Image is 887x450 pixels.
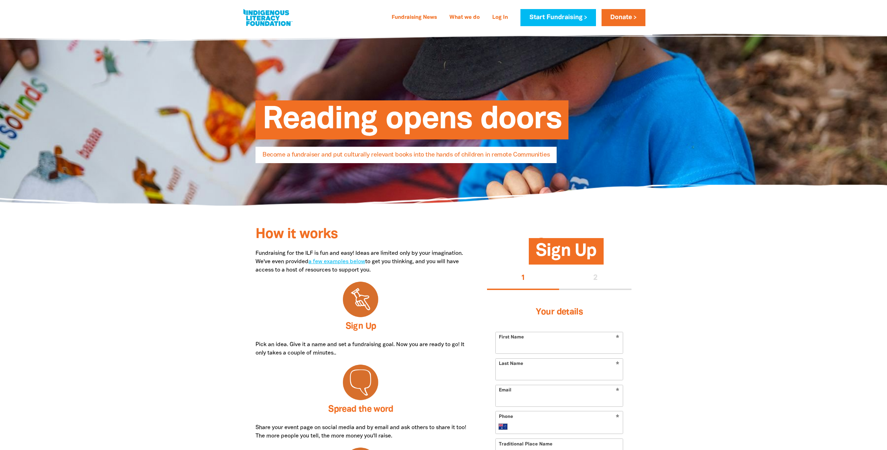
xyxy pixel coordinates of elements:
a: Start Fundraising [520,9,596,26]
p: Pick an idea. Give it a name and set a fundraising goal. Now you are ready to go! It only takes a... [256,341,466,357]
a: Log In [488,12,512,23]
p: Share your event page on social media and by email and ask others to share it too! The more peopl... [256,424,466,440]
p: Fundraising for the ILF is fun and easy! Ideas are limited only by your imagination. We've even p... [256,249,466,274]
i: Required [616,414,619,421]
span: Sign Up [536,243,596,265]
h3: Your details [495,298,623,326]
span: Reading opens doors [262,106,562,139]
a: Fundraising News [387,12,441,23]
a: Donate [602,9,645,26]
button: Stage 1 [487,267,559,290]
a: What we do [445,12,484,23]
span: Spread the word [328,405,393,413]
span: Become a fundraiser and put culturally relevant books into the hands of children in remote Commun... [262,152,550,163]
span: How it works [256,228,338,241]
a: a few examples below [308,259,365,264]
